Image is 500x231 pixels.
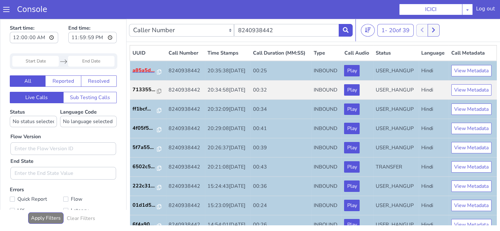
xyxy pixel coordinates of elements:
[10,73,64,84] button: Live Calls
[449,27,497,42] th: Call Metadata
[133,105,164,113] a: 4f05f5...
[451,85,491,96] button: View Metadata
[133,202,157,209] p: 6f4a90...
[166,27,205,42] th: Call Number
[166,177,205,196] td: 8240938442
[133,125,164,132] a: 5f7a55...
[344,85,360,96] button: Play
[344,123,360,134] button: Play
[451,200,491,211] button: View Metadata
[311,119,342,139] td: INBOUND
[344,65,360,77] button: Play
[250,27,312,42] th: Call Duration (MM:SS)
[250,196,312,216] td: 00:26
[133,182,157,190] p: 01d1d5...
[344,142,360,154] button: Play
[311,100,342,119] td: INBOUND
[419,158,449,177] td: Hindi
[205,139,250,158] td: 20:21:08[DATE]
[451,104,491,115] button: View Metadata
[373,158,419,177] td: USER_HANGUP
[133,48,164,55] a: a85a5d...
[63,187,117,196] label: Latency
[250,62,312,81] td: 00:32
[373,62,419,81] td: USER_HANGUP
[234,5,339,18] input: Enter the Caller Number
[451,46,491,57] button: View Metadata
[166,100,205,119] td: 8240938442
[419,196,449,216] td: Hindi
[311,158,342,177] td: INBOUND
[451,162,491,173] button: View Metadata
[205,119,250,139] td: 20:26:37[DATE]
[344,181,360,192] button: Play
[133,86,164,94] a: ff1bcf...
[166,139,205,158] td: 8240938442
[60,90,117,108] label: Language Code
[68,37,114,48] input: End Date
[130,27,166,42] th: UUID
[166,81,205,100] td: 8240938442
[451,181,491,192] button: View Metadata
[250,119,312,139] td: 00:39
[205,100,250,119] td: 20:29:08[DATE]
[476,5,495,15] div: Log out
[419,27,449,42] th: Language
[205,158,250,177] td: 15:24:43[DATE]
[311,139,342,158] td: INBOUND
[10,97,57,108] select: Status
[373,139,419,158] td: TRANSFER
[419,62,449,81] td: Hindi
[451,142,491,154] button: View Metadata
[419,100,449,119] td: Hindi
[311,81,342,100] td: INBOUND
[45,56,81,68] button: Reported
[377,5,414,18] button: 1- 20of 39
[133,144,164,151] a: 6502c5...
[250,158,312,177] td: 00:36
[60,97,117,108] select: Language Code
[68,13,117,24] input: End time:
[373,100,419,119] td: USER_HANGUP
[133,67,157,74] p: 713355...
[311,177,342,196] td: INBOUND
[10,3,58,26] label: Start time:
[419,81,449,100] td: Hindi
[10,139,34,146] label: End State
[166,196,205,216] td: 8240938442
[250,81,312,100] td: 00:34
[419,119,449,139] td: Hindi
[250,42,312,62] td: 00:25
[205,27,250,42] th: Time Stamps
[10,176,63,185] label: Quick Report
[133,86,157,94] p: ff1bcf...
[451,123,491,134] button: View Metadata
[342,27,373,42] th: Call Audio
[166,62,205,81] td: 8240938442
[373,81,419,100] td: USER_HANGUP
[344,162,360,173] button: Play
[311,27,342,42] th: Type
[10,114,41,121] label: Flow Version
[419,177,449,196] td: Hindi
[166,158,205,177] td: 8240938442
[205,42,250,62] td: 20:35:38[DATE]
[10,13,58,24] input: Start time:
[399,4,462,15] button: ICICI
[133,163,164,171] a: 222c31...
[373,119,419,139] td: USER_HANGUP
[10,123,116,136] input: Enter the Flow Version ID
[373,177,419,196] td: USER_HANGUP
[205,81,250,100] td: 20:32:09[DATE]
[311,196,342,216] td: INBOUND
[133,125,157,132] p: 5f7a55...
[67,197,95,203] h6: Clear Filters
[133,67,164,74] a: 713355...
[373,27,419,42] th: Status
[419,42,449,62] td: Hindi
[81,56,117,68] button: Resolved
[12,37,59,48] input: Start Date
[63,176,117,185] label: Flow
[10,56,46,68] button: All
[373,196,419,216] td: USER_HANGUP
